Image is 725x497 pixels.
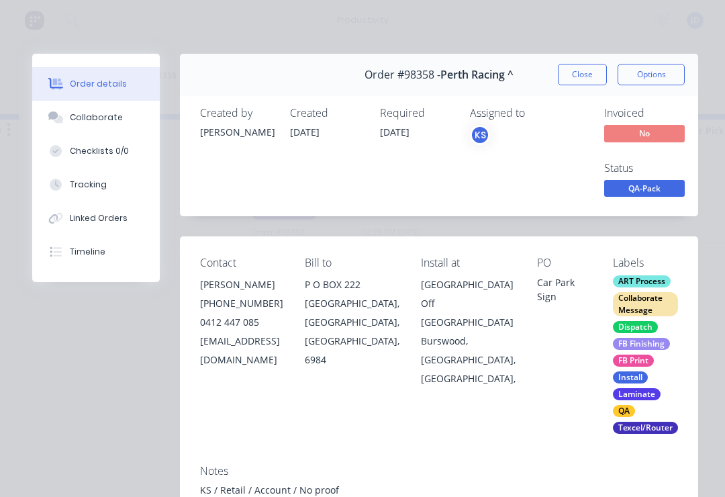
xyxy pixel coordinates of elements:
[421,275,516,332] div: [GEOGRAPHIC_DATA] Off [GEOGRAPHIC_DATA]
[70,145,129,157] div: Checklists 0/0
[200,275,283,294] div: [PERSON_NAME]
[618,64,685,85] button: Options
[200,313,283,332] div: 0412 447 085
[421,257,516,269] div: Install at
[421,275,516,388] div: [GEOGRAPHIC_DATA] Off [GEOGRAPHIC_DATA]Burswood, [GEOGRAPHIC_DATA], [GEOGRAPHIC_DATA],
[604,125,685,142] span: No
[200,465,678,478] div: Notes
[613,275,671,287] div: ART Process
[200,332,283,369] div: [EMAIL_ADDRESS][DOMAIN_NAME]
[70,179,107,191] div: Tracking
[470,107,604,120] div: Assigned to
[32,67,160,101] button: Order details
[613,388,661,400] div: Laminate
[200,275,283,369] div: [PERSON_NAME][PHONE_NUMBER]0412 447 085[EMAIL_ADDRESS][DOMAIN_NAME]
[200,257,283,269] div: Contact
[604,180,685,200] button: QA-Pack
[380,126,409,138] span: [DATE]
[305,275,399,369] div: P O BOX 222[GEOGRAPHIC_DATA], [GEOGRAPHIC_DATA], [GEOGRAPHIC_DATA], 6984
[32,101,160,134] button: Collaborate
[537,275,591,304] div: Car Park Sign
[537,257,591,269] div: PO
[380,107,454,120] div: Required
[440,69,514,81] span: Perth Racing ^
[613,338,670,350] div: FB Finishing
[200,483,678,497] div: KS / Retail / Account / No proof
[200,294,283,313] div: [PHONE_NUMBER]
[613,355,654,367] div: FB Print
[32,168,160,201] button: Tracking
[290,126,320,138] span: [DATE]
[613,405,635,417] div: QA
[32,134,160,168] button: Checklists 0/0
[613,292,678,316] div: Collaborate Message
[604,180,685,197] span: QA-Pack
[604,162,705,175] div: Status
[613,257,678,269] div: Labels
[604,107,705,120] div: Invoiced
[70,246,105,258] div: Timeline
[613,371,648,383] div: Install
[32,235,160,269] button: Timeline
[613,321,658,333] div: Dispatch
[305,294,399,369] div: [GEOGRAPHIC_DATA], [GEOGRAPHIC_DATA], [GEOGRAPHIC_DATA], 6984
[470,125,490,145] button: KS
[290,107,364,120] div: Created
[421,332,516,388] div: Burswood, [GEOGRAPHIC_DATA], [GEOGRAPHIC_DATA],
[70,111,123,124] div: Collaborate
[365,69,440,81] span: Order #98358 -
[32,201,160,235] button: Linked Orders
[613,422,678,434] div: Texcel/Router
[305,257,399,269] div: Bill to
[70,212,128,224] div: Linked Orders
[200,107,274,120] div: Created by
[70,78,127,90] div: Order details
[305,275,399,294] div: P O BOX 222
[200,125,274,139] div: [PERSON_NAME]
[558,64,607,85] button: Close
